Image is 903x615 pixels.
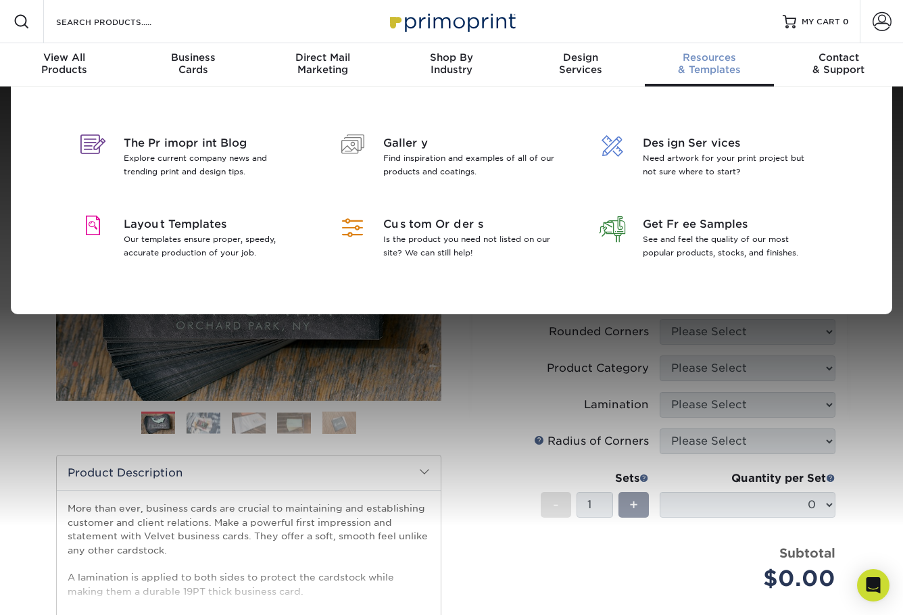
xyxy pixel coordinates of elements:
a: Resources& Templates [645,43,774,87]
p: Is the product you need not listed on our site? We can still help! [383,232,558,260]
div: & Templates [645,51,774,76]
a: Contact& Support [774,43,903,87]
strong: Subtotal [779,545,835,560]
span: Get Free Samples [643,216,818,232]
span: Contact [774,51,903,64]
span: Business [129,51,258,64]
span: Design [516,51,645,64]
a: The Primoprint Blog Explore current company news and trending print and design tips. [72,119,312,200]
a: DesignServices [516,43,645,87]
p: Need artwork for your print project but not sure where to start? [643,151,818,178]
span: Custom Orders [383,216,558,232]
a: Gallery Find inspiration and examples of all of our products and coatings. [332,119,571,200]
span: Design Services [643,135,818,151]
div: Services [516,51,645,76]
div: Industry [387,51,516,76]
a: BusinessCards [129,43,258,87]
p: Find inspiration and examples of all of our products and coatings. [383,151,558,178]
a: Shop ByIndustry [387,43,516,87]
input: SEARCH PRODUCTS..... [55,14,187,30]
div: Open Intercom Messenger [857,569,889,601]
p: Our templates ensure proper, speedy, accurate production of your job. [124,232,299,260]
div: Cards [129,51,258,76]
span: The Primoprint Blog [124,135,299,151]
a: Layout Templates Our templates ensure proper, speedy, accurate production of your job. [72,200,312,281]
p: Explore current company news and trending print and design tips. [124,151,299,178]
span: Resources [645,51,774,64]
span: MY CART [802,16,840,28]
a: Custom Orders Is the product you need not listed on our site? We can still help! [332,200,571,281]
span: Gallery [383,135,558,151]
span: Shop By [387,51,516,64]
p: See and feel the quality of our most popular products, stocks, and finishes. [643,232,818,260]
div: Marketing [258,51,387,76]
a: Direct MailMarketing [258,43,387,87]
span: Direct Mail [258,51,387,64]
span: Layout Templates [124,216,299,232]
div: & Support [774,51,903,76]
a: Get Free Samples See and feel the quality of our most popular products, stocks, and finishes. [591,200,831,281]
a: Design Services Need artwork for your print project but not sure where to start? [591,119,831,200]
span: 0 [843,17,849,26]
div: $0.00 [670,562,835,595]
img: Primoprint [384,7,519,36]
